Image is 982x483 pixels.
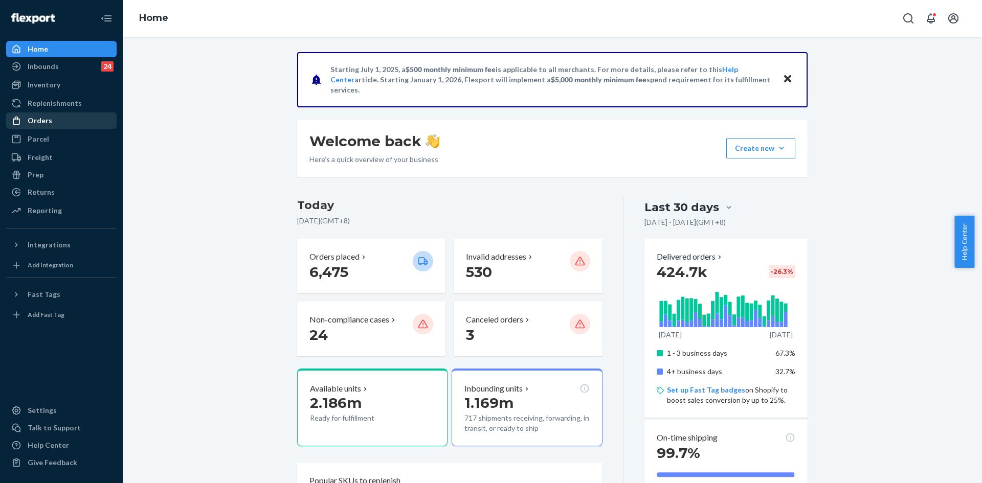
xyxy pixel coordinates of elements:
div: Settings [28,405,57,416]
button: Canceled orders 3 [454,302,602,356]
p: Orders placed [309,251,360,263]
button: Orders placed 6,475 [297,239,445,293]
button: Help Center [954,216,974,268]
button: Create new [726,138,795,158]
p: On-time shipping [657,432,718,444]
p: Available units [310,383,361,395]
div: -26.3 % [769,265,795,278]
p: 1 - 3 business days [667,348,768,358]
button: Open notifications [921,8,941,29]
span: 99.7% [657,444,700,462]
a: Home [139,12,168,24]
div: Replenishments [28,98,82,108]
div: Add Fast Tag [28,310,64,319]
div: Help Center [28,440,69,450]
a: Reporting [6,202,117,219]
p: [DATE] ( GMT+8 ) [297,216,602,226]
button: Inbounding units1.169m717 shipments receiving, forwarding, in transit, or ready to ship [452,369,602,446]
button: Invalid addresses 530 [454,239,602,293]
div: Give Feedback [28,457,77,468]
span: $5,000 monthly minimum fee [551,75,646,84]
p: [DATE] [659,330,682,340]
div: Prep [28,170,43,180]
p: Canceled orders [466,314,523,326]
button: Open Search Box [898,8,919,29]
div: Reporting [28,205,62,216]
h3: Today [297,197,602,214]
div: Integrations [28,240,71,250]
p: 4+ business days [667,366,768,377]
div: Inbounds [28,61,59,72]
a: Inventory [6,77,117,93]
span: 424.7k [657,263,707,281]
a: Help Center [6,437,117,453]
span: 2.186m [310,394,362,411]
button: Open account menu [943,8,964,29]
div: Returns [28,187,55,197]
span: $500 monthly minimum fee [406,65,496,74]
a: Home [6,41,117,57]
button: Fast Tags [6,286,117,303]
span: 32.7% [775,367,795,376]
p: [DATE] [770,330,793,340]
a: Inbounds24 [6,58,117,75]
div: Parcel [28,134,49,144]
p: Non-compliance cases [309,314,389,326]
a: Set up Fast Tag badges [667,385,745,394]
p: Starting July 1, 2025, a is applicable to all merchants. For more details, please refer to this a... [330,64,773,95]
button: Integrations [6,237,117,253]
div: Orders [28,116,52,126]
p: [DATE] - [DATE] ( GMT+8 ) [644,217,726,227]
div: 24 [101,61,114,72]
div: Inventory [28,80,60,90]
p: 717 shipments receiving, forwarding, in transit, or ready to ship [464,413,589,433]
a: Freight [6,149,117,166]
p: Invalid addresses [466,251,526,263]
div: Fast Tags [28,289,60,300]
a: Add Fast Tag [6,307,117,323]
p: Here’s a quick overview of your business [309,154,440,165]
img: hand-wave emoji [426,134,440,148]
p: on Shopify to boost sales conversion by up to 25%. [667,385,795,405]
a: Replenishments [6,95,117,111]
div: Freight [28,152,53,163]
a: Settings [6,402,117,419]
span: 24 [309,326,328,343]
div: Add Integration [28,261,73,269]
span: 530 [466,263,492,281]
div: Home [28,44,48,54]
a: Returns [6,184,117,200]
a: Orders [6,112,117,129]
button: Close [781,72,794,87]
p: Inbounding units [464,383,523,395]
a: Add Integration [6,257,117,273]
button: Delivered orders [657,251,724,263]
span: 67.3% [775,349,795,357]
a: Talk to Support [6,420,117,436]
div: Last 30 days [644,199,719,215]
div: Talk to Support [28,423,81,433]
button: Non-compliance cases 24 [297,302,445,356]
h1: Welcome back [309,132,440,150]
span: 1.169m [464,394,514,411]
button: Available units2.186mReady for fulfillment [297,369,448,446]
ol: breadcrumbs [131,4,176,33]
p: Ready for fulfillment [310,413,405,423]
span: 3 [466,326,474,343]
button: Close Navigation [96,8,117,29]
span: 6,475 [309,263,348,281]
a: Parcel [6,131,117,147]
button: Give Feedback [6,454,117,471]
img: Flexport logo [11,13,55,24]
a: Prep [6,167,117,183]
